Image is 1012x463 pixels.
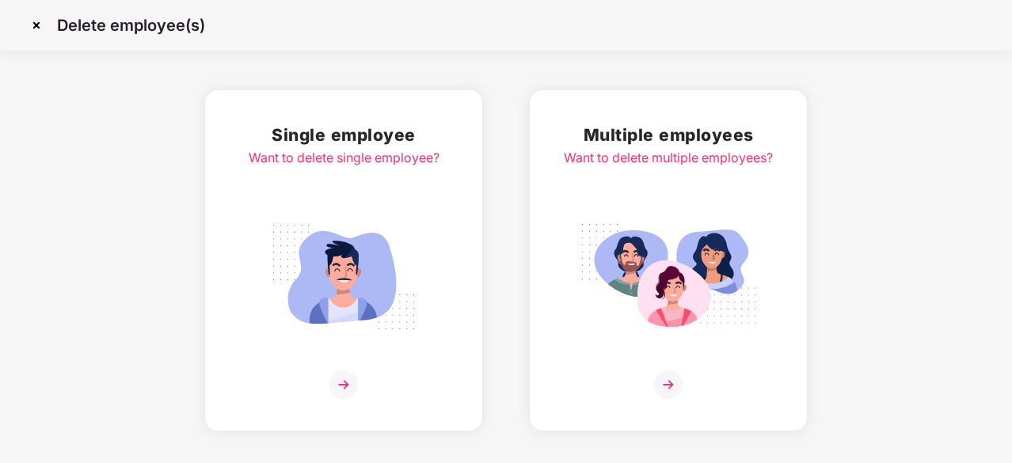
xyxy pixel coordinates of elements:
[564,148,773,168] div: Want to delete multiple employees?
[255,215,432,339] img: svg+xml;base64,PHN2ZyB4bWxucz0iaHR0cDovL3d3dy53My5vcmcvMjAwMC9zdmciIGlkPSJTaW5nbGVfZW1wbG95ZWUiIH...
[654,370,683,399] img: svg+xml;base64,PHN2ZyB4bWxucz0iaHR0cDovL3d3dy53My5vcmcvMjAwMC9zdmciIHdpZHRoPSIzNiIgaGVpZ2h0PSIzNi...
[249,122,439,148] h2: Single employee
[249,148,439,168] div: Want to delete single employee?
[57,16,205,35] p: Delete employee(s)
[564,122,773,148] h2: Multiple employees
[329,370,358,399] img: svg+xml;base64,PHN2ZyB4bWxucz0iaHR0cDovL3d3dy53My5vcmcvMjAwMC9zdmciIHdpZHRoPSIzNiIgaGVpZ2h0PSIzNi...
[580,215,757,339] img: svg+xml;base64,PHN2ZyB4bWxucz0iaHR0cDovL3d3dy53My5vcmcvMjAwMC9zdmciIGlkPSJNdWx0aXBsZV9lbXBsb3llZS...
[24,13,49,38] img: svg+xml;base64,PHN2ZyBpZD0iQ3Jvc3MtMzJ4MzIiIHhtbG5zPSJodHRwOi8vd3d3LnczLm9yZy8yMDAwL3N2ZyIgd2lkdG...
